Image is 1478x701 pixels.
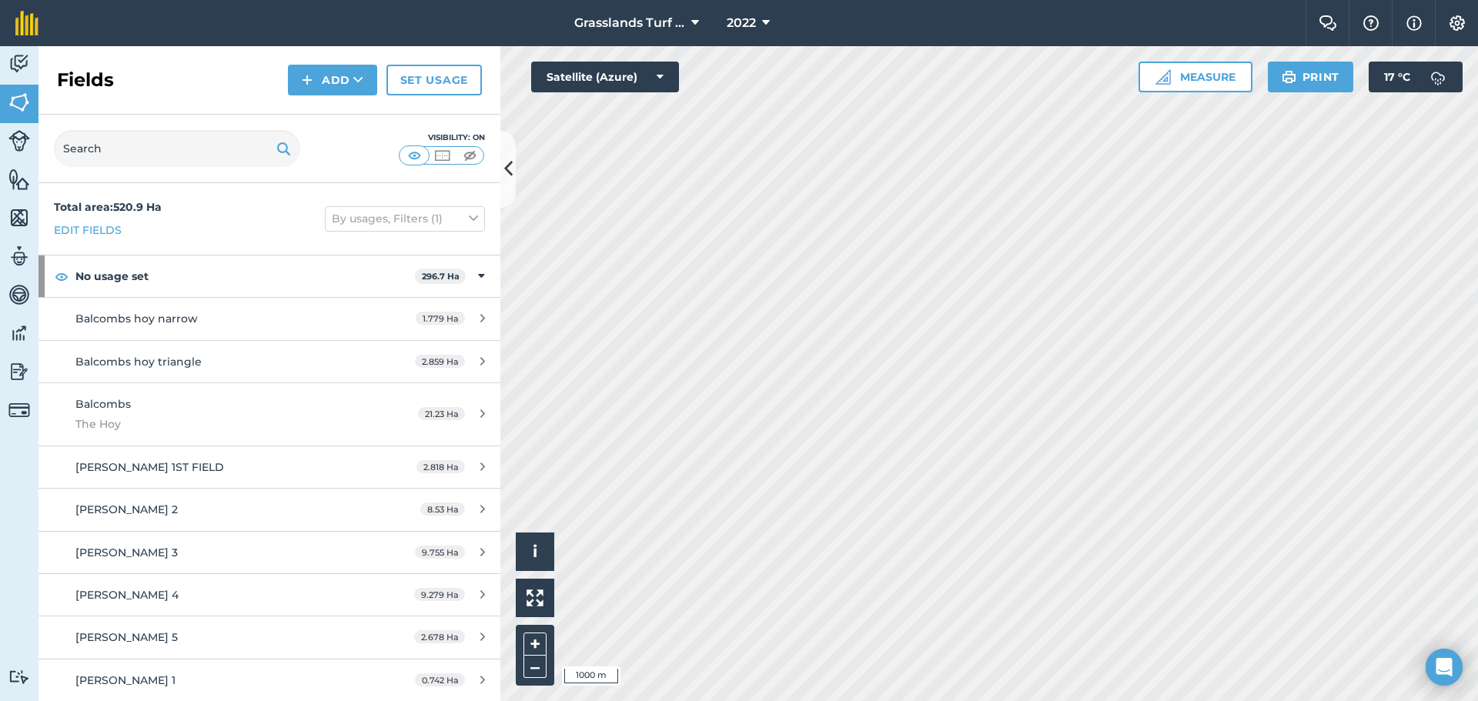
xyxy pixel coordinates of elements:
[418,407,465,420] span: 21.23 Ha
[38,446,500,488] a: [PERSON_NAME] 1ST FIELD2.818 Ha
[8,669,30,684] img: svg+xml;base64,PD94bWwgdmVyc2lvbj0iMS4wIiBlbmNvZGluZz0idXRmLTgiPz4KPCEtLSBHZW5lcmF0b3I6IEFkb2JlIE...
[1406,14,1422,32] img: svg+xml;base64,PHN2ZyB4bWxucz0iaHR0cDovL3d3dy53My5vcmcvMjAwMC9zdmciIHdpZHRoPSIxNyIgaGVpZ2h0PSIxNy...
[1384,62,1410,92] span: 17 ° C
[325,206,485,231] button: By usages, Filters (1)
[386,65,482,95] a: Set usage
[415,546,465,559] span: 9.755 Ha
[288,65,377,95] button: Add
[8,399,30,421] img: svg+xml;base64,PD94bWwgdmVyc2lvbj0iMS4wIiBlbmNvZGluZz0idXRmLTgiPz4KPCEtLSBHZW5lcmF0b3I6IEFkb2JlIE...
[516,532,554,571] button: i
[75,502,178,516] span: [PERSON_NAME] 2
[75,673,176,687] span: [PERSON_NAME] 1
[15,11,38,35] img: fieldmargin Logo
[75,397,131,411] span: Balcombs
[399,132,485,144] div: Visibility: On
[414,630,465,643] span: 2.678 Ha
[1369,62,1463,92] button: 17 °C
[523,656,547,678] button: –
[8,360,30,383] img: svg+xml;base64,PD94bWwgdmVyc2lvbj0iMS4wIiBlbmNvZGluZz0idXRmLTgiPz4KPCEtLSBHZW5lcmF0b3I6IEFkb2JlIE...
[1448,15,1466,31] img: A cog icon
[1155,69,1171,85] img: Ruler icon
[38,532,500,573] a: [PERSON_NAME] 39.755 Ha
[8,322,30,345] img: svg+xml;base64,PD94bWwgdmVyc2lvbj0iMS4wIiBlbmNvZGluZz0idXRmLTgiPz4KPCEtLSBHZW5lcmF0b3I6IEFkb2JlIE...
[415,673,465,686] span: 0.742 Ha
[75,355,202,369] span: Balcombs hoy triangle
[1139,62,1252,92] button: Measure
[8,206,30,229] img: svg+xml;base64,PHN2ZyB4bWxucz0iaHR0cDovL3d3dy53My5vcmcvMjAwMC9zdmciIHdpZHRoPSI1NiIgaGVpZ2h0PSI2MC...
[1282,68,1296,86] img: svg+xml;base64,PHN2ZyB4bWxucz0iaHR0cDovL3d3dy53My5vcmcvMjAwMC9zdmciIHdpZHRoPSIxOSIgaGVpZ2h0PSIyNC...
[414,588,465,601] span: 9.279 Ha
[1426,649,1463,686] div: Open Intercom Messenger
[38,489,500,530] a: [PERSON_NAME] 28.53 Ha
[38,659,500,701] a: [PERSON_NAME] 10.742 Ha
[420,502,465,516] span: 8.53 Ha
[460,148,480,163] img: svg+xml;base64,PHN2ZyB4bWxucz0iaHR0cDovL3d3dy53My5vcmcvMjAwMC9zdmciIHdpZHRoPSI1MCIgaGVpZ2h0PSI0MC...
[422,271,460,282] strong: 296.7 Ha
[1362,15,1380,31] img: A question mark icon
[38,298,500,339] a: Balcombs hoy narrow1.779 Ha
[38,574,500,616] a: [PERSON_NAME] 49.279 Ha
[523,633,547,656] button: +
[54,222,122,239] a: Edit fields
[574,14,685,32] span: Grasslands Turf farm
[75,546,178,559] span: [PERSON_NAME] 3
[533,542,537,561] span: i
[415,355,465,368] span: 2.859 Ha
[416,312,465,325] span: 1.779 Ha
[57,68,114,92] h2: Fields
[75,416,365,432] span: The Hoy
[1423,62,1453,92] img: svg+xml;base64,PD94bWwgdmVyc2lvbj0iMS4wIiBlbmNvZGluZz0idXRmLTgiPz4KPCEtLSBHZW5lcmF0b3I6IEFkb2JlIE...
[75,588,179,602] span: [PERSON_NAME] 4
[54,200,162,214] strong: Total area : 520.9 Ha
[8,91,30,114] img: svg+xml;base64,PHN2ZyB4bWxucz0iaHR0cDovL3d3dy53My5vcmcvMjAwMC9zdmciIHdpZHRoPSI1NiIgaGVpZ2h0PSI2MC...
[38,616,500,658] a: [PERSON_NAME] 52.678 Ha
[527,589,543,606] img: Four arrows, one pointing top left, one top right, one bottom right and the last bottom left
[531,62,679,92] button: Satellite (Azure)
[1268,62,1354,92] button: Print
[727,14,756,32] span: 2022
[8,168,30,191] img: svg+xml;base64,PHN2ZyB4bWxucz0iaHR0cDovL3d3dy53My5vcmcvMjAwMC9zdmciIHdpZHRoPSI1NiIgaGVpZ2h0PSI2MC...
[8,283,30,306] img: svg+xml;base64,PD94bWwgdmVyc2lvbj0iMS4wIiBlbmNvZGluZz0idXRmLTgiPz4KPCEtLSBHZW5lcmF0b3I6IEFkb2JlIE...
[75,460,224,474] span: [PERSON_NAME] 1ST FIELD
[405,148,424,163] img: svg+xml;base64,PHN2ZyB4bWxucz0iaHR0cDovL3d3dy53My5vcmcvMjAwMC9zdmciIHdpZHRoPSI1MCIgaGVpZ2h0PSI0MC...
[302,71,313,89] img: svg+xml;base64,PHN2ZyB4bWxucz0iaHR0cDovL3d3dy53My5vcmcvMjAwMC9zdmciIHdpZHRoPSIxNCIgaGVpZ2h0PSIyNC...
[38,255,500,297] div: No usage set296.7 Ha
[38,341,500,382] a: Balcombs hoy triangle2.859 Ha
[433,148,452,163] img: svg+xml;base64,PHN2ZyB4bWxucz0iaHR0cDovL3d3dy53My5vcmcvMjAwMC9zdmciIHdpZHRoPSI1MCIgaGVpZ2h0PSI0MC...
[75,630,178,644] span: [PERSON_NAME] 5
[55,267,69,285] img: svg+xml;base64,PHN2ZyB4bWxucz0iaHR0cDovL3d3dy53My5vcmcvMjAwMC9zdmciIHdpZHRoPSIxOCIgaGVpZ2h0PSIyNC...
[75,255,415,297] strong: No usage set
[276,139,291,158] img: svg+xml;base64,PHN2ZyB4bWxucz0iaHR0cDovL3d3dy53My5vcmcvMjAwMC9zdmciIHdpZHRoPSIxOSIgaGVpZ2h0PSIyNC...
[54,130,300,167] input: Search
[8,130,30,152] img: svg+xml;base64,PD94bWwgdmVyc2lvbj0iMS4wIiBlbmNvZGluZz0idXRmLTgiPz4KPCEtLSBHZW5lcmF0b3I6IEFkb2JlIE...
[75,312,198,325] span: Balcombs hoy narrow
[38,383,500,446] a: BalcombsThe Hoy21.23 Ha
[416,460,465,473] span: 2.818 Ha
[8,52,30,75] img: svg+xml;base64,PD94bWwgdmVyc2lvbj0iMS4wIiBlbmNvZGluZz0idXRmLTgiPz4KPCEtLSBHZW5lcmF0b3I6IEFkb2JlIE...
[1319,15,1337,31] img: Two speech bubbles overlapping with the left bubble in the forefront
[8,245,30,268] img: svg+xml;base64,PD94bWwgdmVyc2lvbj0iMS4wIiBlbmNvZGluZz0idXRmLTgiPz4KPCEtLSBHZW5lcmF0b3I6IEFkb2JlIE...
